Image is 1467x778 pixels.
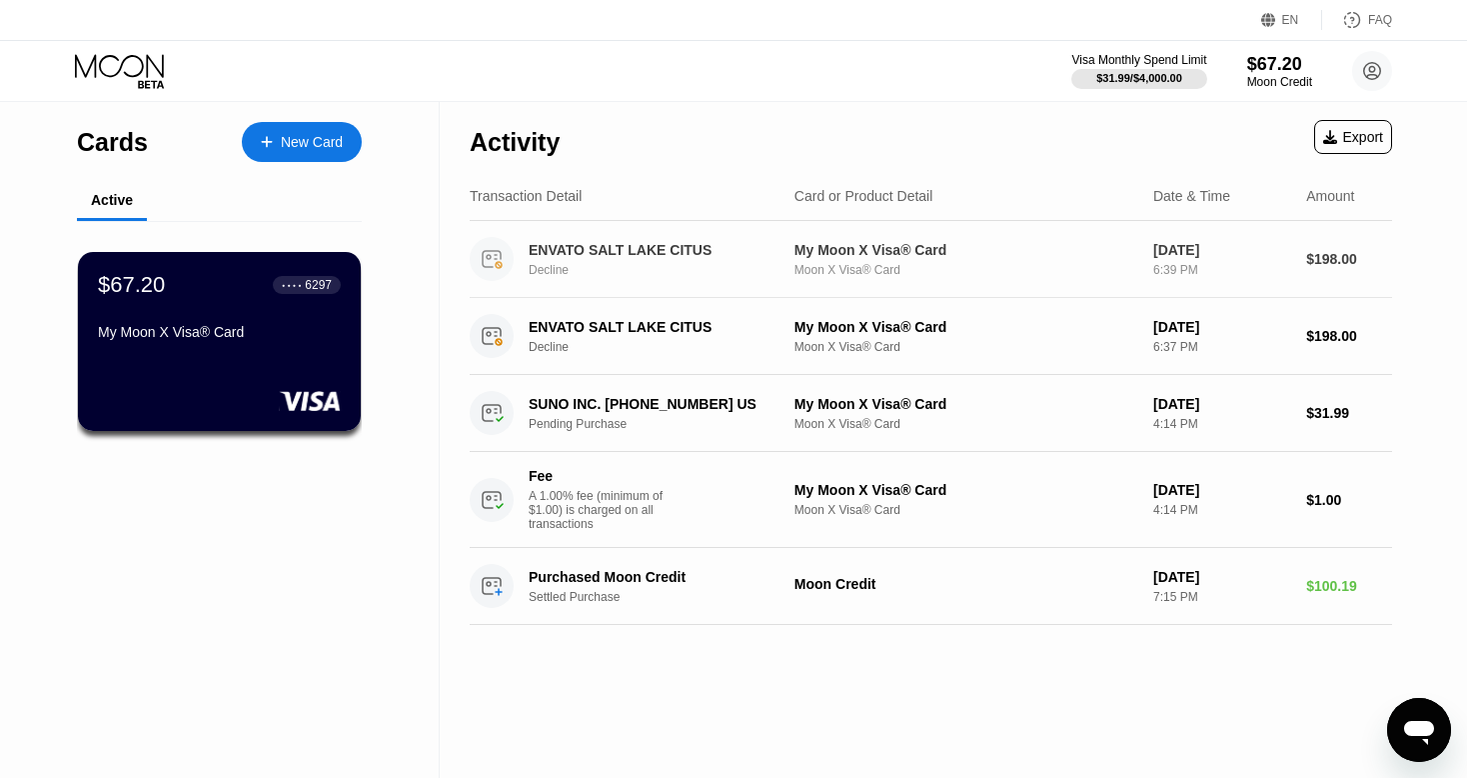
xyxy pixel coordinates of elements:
div: $1.00 [1306,492,1392,508]
div: Activity [470,128,560,157]
div: Cards [77,128,148,157]
div: My Moon X Visa® Card [794,242,1137,258]
div: Decline [529,340,806,354]
div: My Moon X Visa® Card [794,319,1137,335]
div: EN [1261,10,1322,30]
div: FAQ [1322,10,1392,30]
div: ENVATO SALT LAKE CITUSDeclineMy Moon X Visa® CardMoon X Visa® Card[DATE]6:37 PM$198.00 [470,298,1392,375]
div: $67.20 [1247,54,1312,75]
div: Purchased Moon CreditSettled PurchaseMoon Credit[DATE]7:15 PM$100.19 [470,548,1392,625]
div: FeeA 1.00% fee (minimum of $1.00) is charged on all transactionsMy Moon X Visa® CardMoon X Visa® ... [470,452,1392,548]
div: Moon Credit [794,576,1137,592]
div: My Moon X Visa® Card [794,396,1137,412]
div: EN [1282,13,1299,27]
div: 4:14 PM [1153,503,1290,517]
div: Moon X Visa® Card [794,503,1137,517]
div: Active [91,192,133,208]
div: A 1.00% fee (minimum of $1.00) is charged on all transactions [529,489,679,531]
div: [DATE] [1153,396,1290,412]
div: ENVATO SALT LAKE CITUSDeclineMy Moon X Visa® CardMoon X Visa® Card[DATE]6:39 PM$198.00 [470,221,1392,298]
div: $100.19 [1306,578,1392,594]
div: Decline [529,263,806,277]
div: SUNO INC. [PHONE_NUMBER] USPending PurchaseMy Moon X Visa® CardMoon X Visa® Card[DATE]4:14 PM$31.99 [470,375,1392,452]
div: Fee [529,468,669,484]
div: Transaction Detail [470,188,582,204]
div: $31.99 [1306,405,1392,421]
div: My Moon X Visa® Card [98,324,341,340]
div: $67.20Moon Credit [1247,54,1312,89]
div: Moon X Visa® Card [794,263,1137,277]
div: Visa Monthly Spend Limit$31.99/$4,000.00 [1071,53,1206,89]
div: Purchased Moon Credit [529,569,786,585]
div: $198.00 [1306,251,1392,267]
div: Moon Credit [1247,75,1312,89]
div: [DATE] [1153,242,1290,258]
div: $198.00 [1306,328,1392,344]
iframe: Button to launch messaging window [1387,698,1451,762]
div: SUNO INC. [PHONE_NUMBER] US [529,396,786,412]
div: Card or Product Detail [794,188,933,204]
div: New Card [281,134,343,151]
div: $67.20● ● ● ●6297My Moon X Visa® Card [78,252,361,431]
div: 6297 [305,278,332,292]
div: Pending Purchase [529,417,806,431]
div: 6:39 PM [1153,263,1290,277]
div: $67.20 [98,272,165,298]
div: ENVATO SALT LAKE CITUS [529,242,786,258]
div: Moon X Visa® Card [794,417,1137,431]
div: ● ● ● ● [282,282,302,288]
div: Visa Monthly Spend Limit [1071,53,1206,67]
div: 6:37 PM [1153,340,1290,354]
div: [DATE] [1153,319,1290,335]
div: Export [1314,120,1392,154]
div: New Card [242,122,362,162]
div: My Moon X Visa® Card [794,482,1137,498]
div: Settled Purchase [529,590,806,604]
div: [DATE] [1153,569,1290,585]
div: ENVATO SALT LAKE CITUS [529,319,786,335]
div: Amount [1306,188,1354,204]
div: Date & Time [1153,188,1230,204]
div: $31.99 / $4,000.00 [1096,72,1182,84]
div: FAQ [1368,13,1392,27]
div: Moon X Visa® Card [794,340,1137,354]
div: 4:14 PM [1153,417,1290,431]
div: Export [1323,129,1383,145]
div: [DATE] [1153,482,1290,498]
div: 7:15 PM [1153,590,1290,604]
